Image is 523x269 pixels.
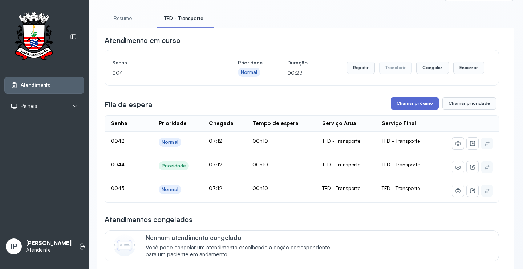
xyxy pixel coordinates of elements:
[416,62,449,74] button: Congelar
[252,161,268,167] span: 00h10
[322,161,370,168] div: TFD - Transporte
[97,12,148,24] a: Resumo
[241,69,258,75] div: Normal
[112,68,213,78] p: 0041
[111,161,125,167] span: 0044
[111,120,127,127] div: Senha
[105,35,181,46] h3: Atendimento em curso
[11,82,78,89] a: Atendimento
[21,103,37,109] span: Painéis
[26,247,72,253] p: Atendente
[382,185,420,191] span: TFD - Transporte
[8,12,60,62] img: Logotipo do estabelecimento
[159,120,187,127] div: Prioridade
[114,234,135,256] img: Imagem de CalloutCard
[252,185,268,191] span: 00h10
[379,62,412,74] button: Transferir
[322,120,358,127] div: Serviço Atual
[391,97,439,110] button: Chamar próximo
[162,163,186,169] div: Prioridade
[209,138,222,144] span: 07:12
[162,139,178,145] div: Normal
[252,138,268,144] span: 00h10
[146,234,338,241] p: Nenhum atendimento congelado
[382,138,420,144] span: TFD - Transporte
[453,62,484,74] button: Encerrar
[238,58,263,68] h4: Prioridade
[26,240,72,247] p: [PERSON_NAME]
[322,185,370,191] div: TFD - Transporte
[146,244,338,258] span: Você pode congelar um atendimento escolhendo a opção correspondente para um paciente em andamento.
[111,185,124,191] span: 0045
[157,12,211,24] a: TFD - Transporte
[347,62,375,74] button: Repetir
[105,99,152,110] h3: Fila de espera
[287,68,308,78] p: 00:23
[252,120,299,127] div: Tempo de espera
[382,161,420,167] span: TFD - Transporte
[111,138,125,144] span: 0042
[209,161,222,167] span: 07:12
[112,58,213,68] h4: Senha
[209,120,234,127] div: Chegada
[162,186,178,193] div: Normal
[287,58,308,68] h4: Duração
[382,120,416,127] div: Serviço Final
[105,214,192,225] h3: Atendimentos congelados
[442,97,496,110] button: Chamar prioridade
[209,185,222,191] span: 07:12
[322,138,370,144] div: TFD - Transporte
[21,82,51,88] span: Atendimento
